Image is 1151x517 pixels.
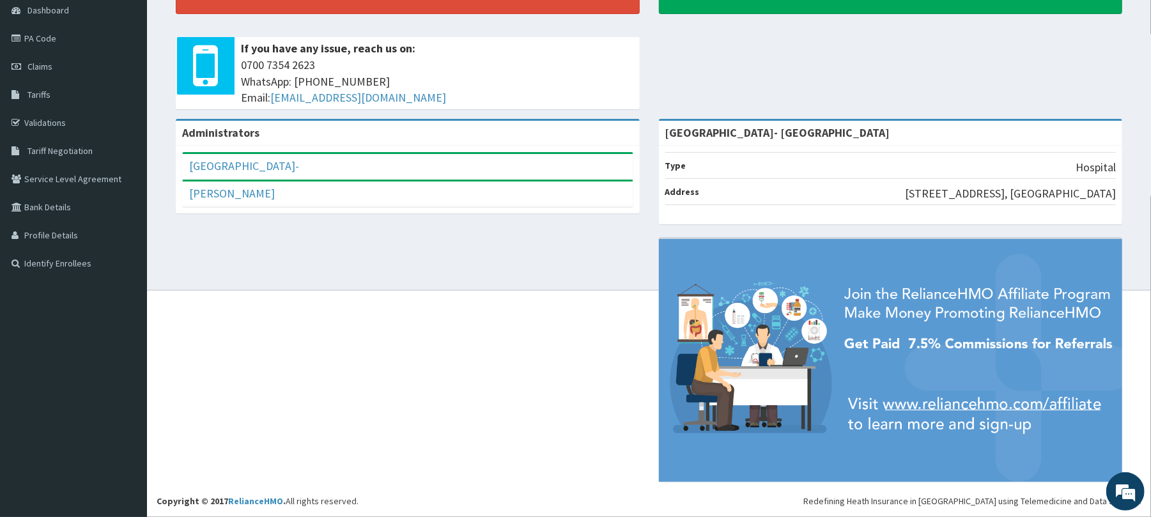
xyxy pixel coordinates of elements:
[6,349,243,394] textarea: Type your message and hit 'Enter'
[665,125,890,140] strong: [GEOGRAPHIC_DATA]- [GEOGRAPHIC_DATA]
[803,495,1141,507] div: Redefining Heath Insurance in [GEOGRAPHIC_DATA] using Telemedicine and Data Science!
[210,6,240,37] div: Minimize live chat window
[189,158,299,173] a: [GEOGRAPHIC_DATA]-
[659,239,1123,482] img: provider-team-banner.png
[182,125,259,140] b: Administrators
[147,290,1151,517] footer: All rights reserved.
[228,495,283,507] a: RelianceHMO
[189,186,275,201] a: [PERSON_NAME]
[27,4,69,16] span: Dashboard
[66,72,215,88] div: Chat with us now
[24,64,52,96] img: d_794563401_company_1708531726252_794563401
[27,145,93,157] span: Tariff Negotiation
[27,89,50,100] span: Tariffs
[74,161,176,290] span: We're online!
[27,61,52,72] span: Claims
[157,495,286,507] strong: Copyright © 2017 .
[241,57,633,106] span: 0700 7354 2623 WhatsApp: [PHONE_NUMBER] Email:
[270,90,446,105] a: [EMAIL_ADDRESS][DOMAIN_NAME]
[905,185,1116,202] p: [STREET_ADDRESS], [GEOGRAPHIC_DATA]
[241,41,415,56] b: If you have any issue, reach us on:
[1076,159,1116,176] p: Hospital
[665,160,686,171] b: Type
[665,186,700,197] b: Address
